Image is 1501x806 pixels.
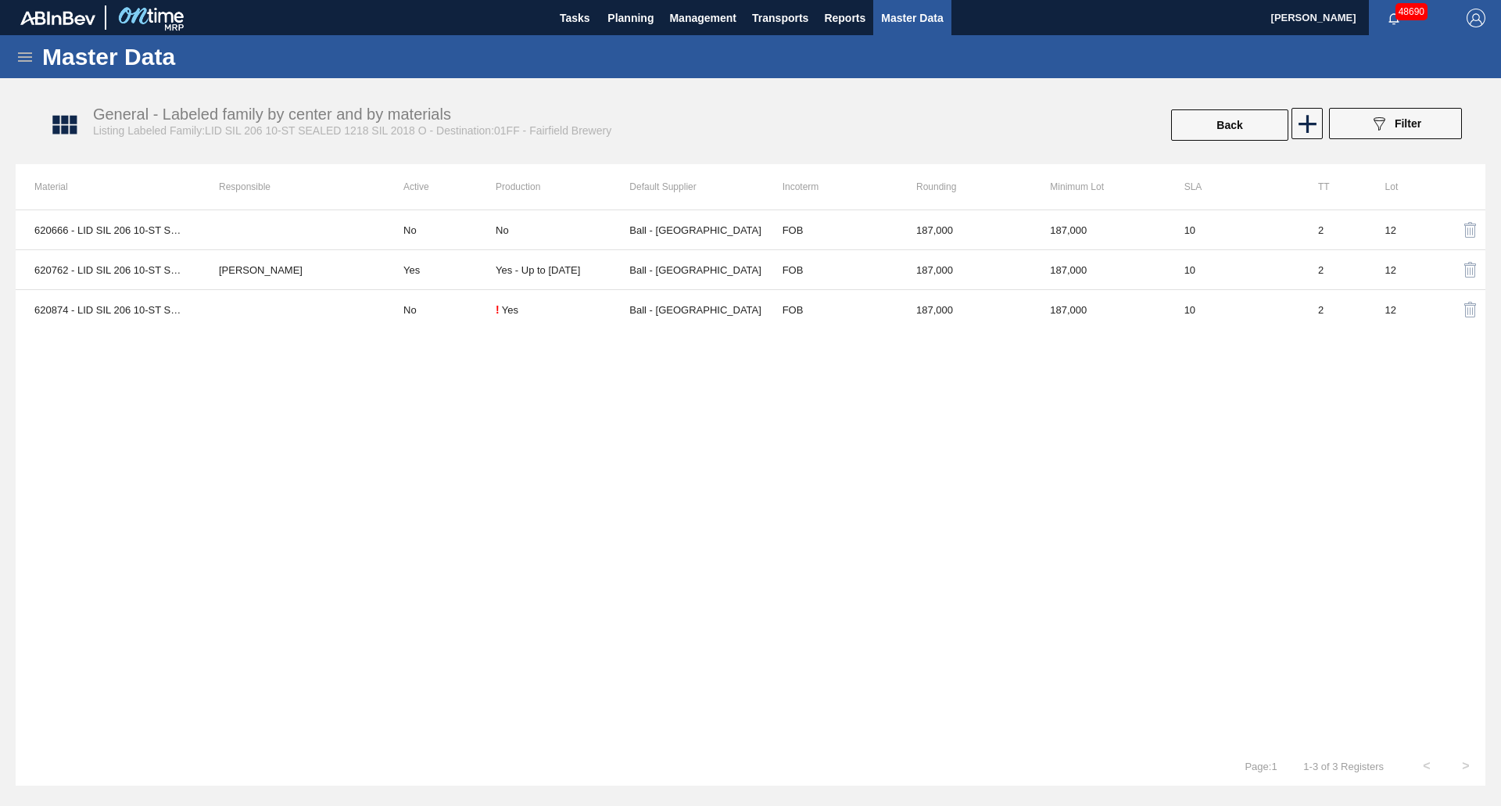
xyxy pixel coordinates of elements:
[764,250,897,290] td: FOB
[824,9,865,27] span: Reports
[496,303,629,316] div: Material with no Discontinuation Date
[669,9,736,27] span: Management
[897,250,1031,290] td: 187000
[1395,117,1421,130] span: Filter
[385,164,496,210] th: Active
[764,164,897,210] th: Incoterm
[1452,291,1489,328] button: delete-icon
[1407,747,1446,786] button: <
[764,290,897,330] td: FOB
[1367,164,1434,210] th: Lot
[881,9,943,27] span: Master Data
[16,250,200,290] td: 620762 - LID SIL 206 10-ST SEALED 1021 SIL 0.0090
[1299,164,1367,210] th: TT
[502,304,518,316] div: Yes
[629,290,763,330] td: Ball - Parque Industrial Finsa
[764,210,897,250] td: FOB
[1290,108,1321,142] div: New labeled family by center and by Material
[496,224,629,236] div: Material with no Discontinuation Date
[752,9,808,27] span: Transports
[1329,108,1462,139] button: Filter
[1031,250,1165,290] td: 187000
[1166,250,1299,290] td: 10
[16,164,200,210] th: Material
[385,210,496,250] td: No
[1461,220,1480,239] img: delete-icon
[1461,260,1480,279] img: delete-icon
[1171,109,1288,141] button: Back
[1299,290,1367,330] td: 2
[496,264,580,276] div: Yes - Up to [DATE]
[496,164,629,210] th: Production
[1395,3,1428,20] span: 48690
[1367,210,1434,250] td: 12
[496,303,500,316] div: !
[16,290,200,330] td: 620874 - LID SIL 206 10-ST SEALED 0623 SIL 062 AB
[496,264,629,276] div: Material with no Discontinuation Date
[1367,290,1434,330] td: 12
[1031,210,1165,250] td: 187000
[1245,761,1277,772] span: Page : 1
[629,164,763,210] th: Default Supplier
[629,210,763,250] td: Ball - Parque Industrial Finsa
[42,48,320,66] h1: Master Data
[557,9,592,27] span: Tasks
[1301,761,1384,772] span: 1 - 3 of 3 Registers
[1031,164,1165,210] th: Minimum Lot
[496,224,509,236] div: No
[200,164,385,210] th: Responsible
[1452,211,1489,249] button: delete-icon
[1166,164,1299,210] th: SLA
[629,250,763,290] td: Ball - Parque Industrial Finsa
[1467,9,1485,27] img: Logout
[607,9,654,27] span: Planning
[897,290,1031,330] td: 187000
[1452,211,1467,249] div: Delete Material
[1166,210,1299,250] td: 10
[1299,250,1367,290] td: 2
[897,210,1031,250] td: 187000
[1369,7,1419,29] button: Notifications
[1367,250,1434,290] td: 12
[385,290,496,330] td: No
[93,124,611,137] span: Listing Labeled Family:LID SIL 206 10-ST SEALED 1218 SIL 2018 O - Destination:01FF - Fairfield Br...
[20,11,95,25] img: TNhmsLtSVTkK8tSr43FrP2fwEKptu5GPRR3wAAAABJRU5ErkJggg==
[1452,251,1489,288] button: delete-icon
[1166,290,1299,330] td: 10
[1452,251,1467,288] div: Delete Material
[385,250,496,290] td: Yes
[16,210,200,250] td: 620666 - LID SIL 206 10-ST SEALED 1218 SIL 2018 O
[1461,300,1480,319] img: delete-icon
[1170,108,1290,142] div: Back to labeled Family
[897,164,1031,210] th: Rounding
[200,250,385,290] td: Jack Schuld
[1321,108,1470,142] div: Filter labeled family by center and by material
[1031,290,1165,330] td: 187000
[93,106,451,123] span: General - Labeled family by center and by materials
[1446,747,1485,786] button: >
[1299,210,1367,250] td: 2
[1452,291,1467,328] div: Delete Material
